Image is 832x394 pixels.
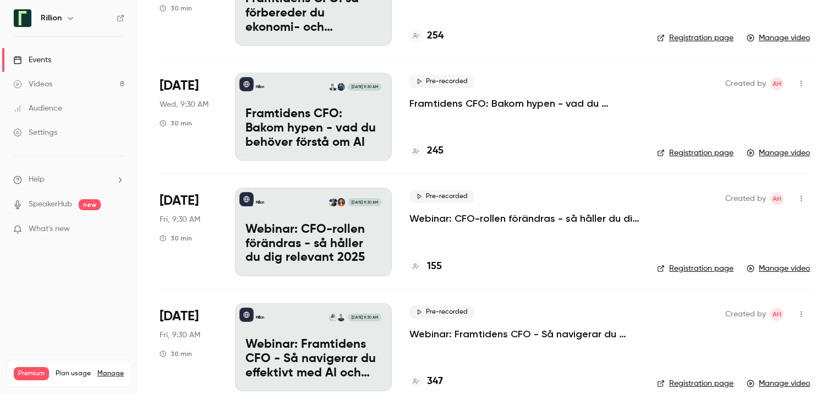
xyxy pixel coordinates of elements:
[773,308,781,321] span: AH
[337,314,345,321] img: Mattias Palmaer
[409,75,474,88] span: Pre-recorded
[97,369,124,378] a: Manage
[160,4,192,13] div: 30 min
[409,29,444,43] a: 254
[256,315,264,320] p: Rillion
[14,9,31,27] img: Rillion
[160,119,192,128] div: 30 min
[747,147,810,158] a: Manage video
[13,174,124,185] li: help-dropdown-opener
[770,77,784,90] span: Adam Holmgren
[245,223,381,265] p: Webinar: CFO-rollen förändras - så håller du dig relevant 2025
[160,192,199,210] span: [DATE]
[111,225,124,234] iframe: Noticeable Trigger
[160,214,200,225] span: Fri, 9:30 AM
[409,327,639,341] a: Webinar: Framtidens CFO - Så navigerar du effektivt med AI och automation
[160,234,192,243] div: 30 min
[41,13,62,24] h6: Rillion
[657,147,734,158] a: Registration page
[409,144,444,158] a: 245
[235,303,392,391] a: Webinar: Framtidens CFO - Så navigerar du effektivt med AI och automationRillionMattias PalmaerMa...
[427,259,442,274] h4: 155
[329,83,337,91] img: Emil Fleron
[409,212,639,225] a: Webinar: CFO-rollen förändras - så håller du dig relevant 2025
[79,199,101,210] span: new
[29,199,72,210] a: SpeakerHub
[725,77,766,90] span: Created by
[245,107,381,150] p: Framtidens CFO: Bakom hypen - vad du behöver förstå om AI
[770,192,784,205] span: Adam Holmgren
[657,378,734,389] a: Registration page
[348,198,381,206] span: [DATE] 9:30 AM
[427,29,444,43] h4: 254
[245,338,381,380] p: Webinar: Framtidens CFO - Så navigerar du effektivt med AI och automation
[29,223,70,235] span: What's new
[160,308,199,325] span: [DATE]
[409,374,443,389] a: 347
[56,369,91,378] span: Plan usage
[235,188,392,276] a: Webinar: CFO-rollen förändras - så håller du dig relevant 2025RillionNatalie JelvehDennis Lodin[D...
[13,127,57,138] div: Settings
[337,83,345,91] img: Mehran Farshid
[256,200,264,205] p: Rillion
[409,259,442,274] a: 155
[160,77,199,95] span: [DATE]
[337,198,345,206] img: Natalie Jelveh
[348,314,381,321] span: [DATE] 9:30 AM
[13,79,52,90] div: Videos
[747,263,810,274] a: Manage video
[725,308,766,321] span: Created by
[427,374,443,389] h4: 347
[160,73,217,161] div: Jun 4 Wed, 9:30 AM (Europe/Stockholm)
[773,77,781,90] span: AH
[747,378,810,389] a: Manage video
[160,188,217,276] div: Apr 25 Fri, 9:30 AM (Europe/Stockholm)
[348,83,381,91] span: [DATE] 9:30 AM
[256,84,264,90] p: Rillion
[160,349,192,358] div: 30 min
[409,97,639,110] a: Framtidens CFO: Bakom hypen - vad du behöver förstå om AI
[160,303,217,391] div: Mar 28 Fri, 9:30 AM (Europe/Stockholm)
[725,192,766,205] span: Created by
[657,32,734,43] a: Registration page
[235,73,392,161] a: Framtidens CFO: Bakom hypen - vad du behöver förstå om AIRillionMehran FarshidEmil Fleron[DATE] 9...
[773,192,781,205] span: AH
[160,330,200,341] span: Fri, 9:30 AM
[747,32,810,43] a: Manage video
[329,198,337,206] img: Dennis Lodin
[160,99,209,110] span: Wed, 9:30 AM
[13,103,62,114] div: Audience
[14,367,49,380] span: Premium
[427,144,444,158] h4: 245
[13,54,51,65] div: Events
[409,305,474,319] span: Pre-recorded
[329,314,337,321] img: Marie Ahlberg
[657,263,734,274] a: Registration page
[770,308,784,321] span: Adam Holmgren
[409,190,474,203] span: Pre-recorded
[29,174,45,185] span: Help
